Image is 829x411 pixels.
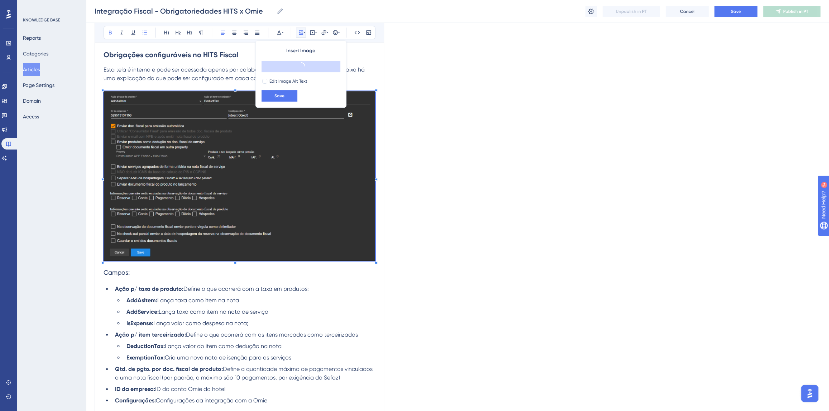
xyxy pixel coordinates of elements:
span: Save [731,9,741,14]
span: Need Help? [17,2,45,10]
button: Access [23,110,39,123]
span: Configurações da integração com a Omie [156,397,267,404]
button: Cancel [666,6,709,17]
span: ID da conta Omie do hotel [155,386,225,392]
span: Publish in PT [783,9,808,14]
strong: ExemptionTax: [126,354,165,361]
span: Define a quantidade máxima de pagamentos vinculados a uma nota fiscal (por padrão, o máximo são 1... [115,366,374,381]
div: KNOWLEDGE BASE [23,17,60,23]
button: Save [262,90,297,102]
strong: AddService: [126,308,159,315]
span: Esta tela é interna e pode ser acessada apenas por colaboradores da APP Sistemas, mas abaixo há u... [104,66,366,82]
strong: DeductionTax: [126,343,165,349]
span: Insert Image [286,47,315,55]
span: Lança taxa como item na nota [157,297,239,304]
span: Unpublish in PT [616,9,647,14]
button: Page Settings [23,79,54,92]
span: Lança valor do item como dedução na nota [165,343,282,349]
span: Lança valor como despesa na nota; [153,320,248,327]
input: Article Name [95,6,274,16]
button: Reports [23,31,41,44]
span: Save [274,93,284,99]
span: Define o que ocorrerá com os itens marcados como terceirizados [186,331,358,338]
strong: Ação p/ taxa de produto: [115,285,183,292]
span: Cancel [680,9,695,14]
button: Save [714,6,757,17]
span: Lança taxa como item na nota de serviço [159,308,268,315]
button: Categories [23,47,48,60]
button: Publish in PT [763,6,820,17]
strong: Qtd. de pgto. por doc. fiscal de produto: [115,366,223,372]
strong: Ação p/ item terceirizado: [115,331,186,338]
span: Campos: [104,269,130,276]
button: Domain [23,94,41,107]
button: Articles [23,63,40,76]
strong: ID da empresa: [115,386,155,392]
iframe: UserGuiding AI Assistant Launcher [799,383,820,404]
button: Unpublish in PT [603,6,660,17]
strong: Obrigações configuráveis no HITS Fiscal [104,50,239,59]
span: Define o que ocorrerá com a taxa em produtos: [183,285,309,292]
span: Cria uma nova nota de isenção para os serviços [165,354,291,361]
strong: Configurações: [115,397,156,404]
strong: IsExpense: [126,320,153,327]
div: 9+ [49,4,53,9]
strong: AddAsItem: [126,297,157,304]
span: Edit Image Alt Text [269,78,307,84]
